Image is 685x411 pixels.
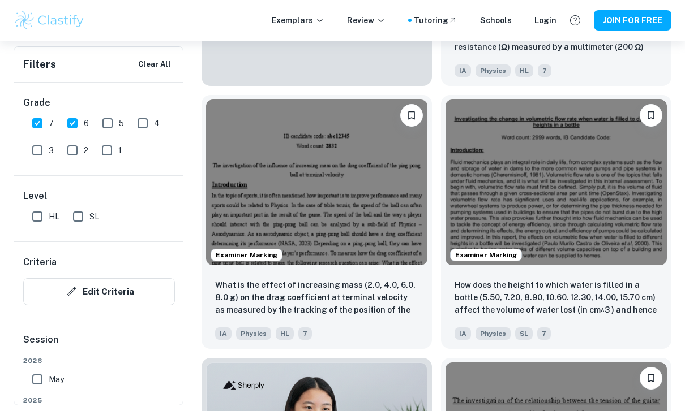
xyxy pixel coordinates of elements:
h6: Criteria [23,256,57,269]
span: HL [49,210,59,223]
span: 5 [119,117,124,129]
button: Help and Feedback [566,11,585,30]
span: HL [276,327,294,340]
img: Physics IA example thumbnail: What is the effect of increasing mass (2 [206,99,427,265]
span: IA [215,327,232,340]
h6: Grade [23,96,175,110]
button: JOIN FOR FREE [594,10,671,31]
button: Edit Criteria [23,278,175,305]
span: 7 [537,327,551,340]
a: Examiner MarkingPlease log in to bookmark exemplarsHow does the height to which water is filled i... [441,95,671,349]
button: Please log in to bookmark exemplars [640,367,662,390]
span: Physics [476,64,511,77]
p: Exemplars [272,14,324,27]
p: Review [347,14,386,27]
span: SL [515,327,533,340]
span: Physics [476,327,511,340]
button: Please log in to bookmark exemplars [400,104,423,127]
p: What is the effect of increasing mass (2.0, 4.0, 6.0, 8.0 g) on the drag coefficient at terminal ... [215,279,418,317]
img: Clastify logo [14,9,85,32]
span: 1 [118,144,122,157]
span: 2026 [23,356,175,366]
span: Physics [236,327,271,340]
span: 2 [84,144,88,157]
span: SL [89,210,99,223]
span: Examiner Marking [451,250,521,260]
span: IA [455,327,471,340]
button: Clear All [135,56,174,73]
span: Examiner Marking [211,250,282,260]
span: 7 [538,64,551,77]
a: Examiner MarkingPlease log in to bookmark exemplarsWhat is the effect of increasing mass (2.0, 4.... [202,95,432,349]
span: 4 [154,117,160,129]
span: 6 [84,117,89,129]
a: Tutoring [414,14,457,27]
span: HL [515,64,533,77]
span: 3 [49,144,54,157]
h6: Filters [23,57,56,72]
h6: Level [23,189,175,203]
h6: Session [23,333,175,356]
span: May [49,373,64,386]
button: Please log in to bookmark exemplars [640,104,662,127]
p: How does the height to which water is filled in a bottle (5.50, 7.20, 8.90, 10.60. 12.30, 14.00, ... [455,279,658,317]
a: Login [534,14,556,27]
img: Physics IA example thumbnail: How does the height to which water is fi [446,99,667,265]
span: 7 [298,327,312,340]
span: 7 [49,117,54,129]
a: Schools [480,14,512,27]
span: IA [455,64,471,77]
span: 2025 [23,395,175,405]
